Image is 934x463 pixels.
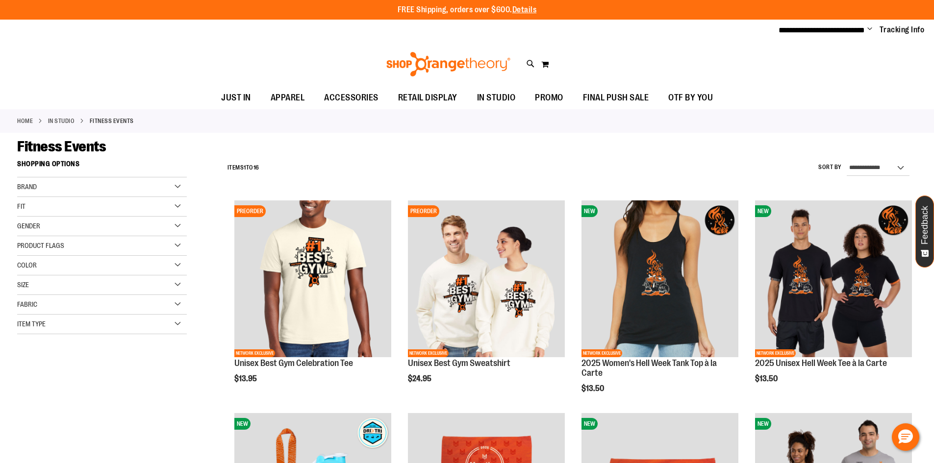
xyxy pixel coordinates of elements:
a: 2025 Women's Hell Week Tank Top à la CarteNEWNETWORK EXCLUSIVE [581,200,738,359]
span: $13.50 [755,374,779,383]
span: Item Type [17,320,46,328]
a: 2025 Women's Hell Week Tank Top à la Carte [581,358,717,378]
div: product [229,195,396,408]
span: $24.95 [408,374,433,383]
span: JUST IN [221,87,251,109]
span: NETWORK EXCLUSIVE [234,349,275,357]
span: ACCESSORIES [324,87,379,109]
img: Unisex Best Gym Sweatshirt [408,200,565,357]
a: PROMO [525,87,573,109]
span: $13.50 [581,384,606,393]
span: OTF BY YOU [668,87,713,109]
a: OTF Unisex Best Gym TeePREORDERNETWORK EXCLUSIVE [234,200,391,359]
img: Shop Orangetheory [385,52,512,76]
span: APPAREL [271,87,305,109]
span: Gender [17,222,40,230]
h2: Items to [227,160,259,175]
button: Hello, have a question? Let’s chat. [892,423,919,451]
a: OTF BY YOU [658,87,723,109]
a: Unisex Best Gym Celebration Tee [234,358,353,368]
span: Brand [17,183,37,191]
a: IN STUDIO [48,117,75,125]
a: FINAL PUSH SALE [573,87,659,109]
span: NEW [234,418,251,430]
span: 16 [253,164,259,171]
span: Color [17,261,37,269]
span: NEW [581,418,598,430]
span: NETWORK EXCLUSIVE [755,349,796,357]
span: Fitness Events [17,138,106,155]
img: 2025 Unisex Hell Week Tee à la Carte [755,200,912,357]
span: PREORDER [234,205,266,217]
span: FINAL PUSH SALE [583,87,649,109]
span: NETWORK EXCLUSIVE [581,349,622,357]
span: NETWORK EXCLUSIVE [408,349,449,357]
img: OTF Unisex Best Gym Tee [234,200,391,357]
a: APPAREL [261,87,315,109]
a: JUST IN [211,87,261,109]
div: product [403,195,570,408]
a: Unisex Best Gym Sweatshirt [408,358,510,368]
button: Feedback - Show survey [915,195,934,268]
a: Details [512,5,537,14]
span: NEW [755,205,771,217]
span: Product Flags [17,242,64,249]
span: RETAIL DISPLAY [398,87,457,109]
span: Fit [17,202,25,210]
span: PROMO [535,87,563,109]
strong: Shopping Options [17,155,187,177]
a: RETAIL DISPLAY [388,87,467,109]
a: ACCESSORIES [314,87,388,109]
span: PREORDER [408,205,439,217]
a: IN STUDIO [467,87,526,109]
a: 2025 Unisex Hell Week Tee à la CarteNEWNETWORK EXCLUSIVE [755,200,912,359]
span: Fabric [17,300,37,308]
label: Sort By [818,163,842,171]
p: FREE Shipping, orders over $600. [398,4,537,16]
strong: Fitness Events [90,117,134,125]
span: NEW [581,205,598,217]
span: $13.95 [234,374,258,383]
span: NEW [755,418,771,430]
a: Home [17,117,33,125]
div: product [577,195,743,417]
span: Feedback [920,206,930,244]
span: 1 [244,164,246,171]
a: Unisex Best Gym SweatshirtPREORDERNETWORK EXCLUSIVE [408,200,565,359]
button: Account menu [867,25,872,35]
span: Size [17,281,29,289]
img: 2025 Women's Hell Week Tank Top à la Carte [581,200,738,357]
div: product [750,195,917,408]
span: IN STUDIO [477,87,516,109]
a: 2025 Unisex Hell Week Tee à la Carte [755,358,887,368]
a: Tracking Info [880,24,925,35]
